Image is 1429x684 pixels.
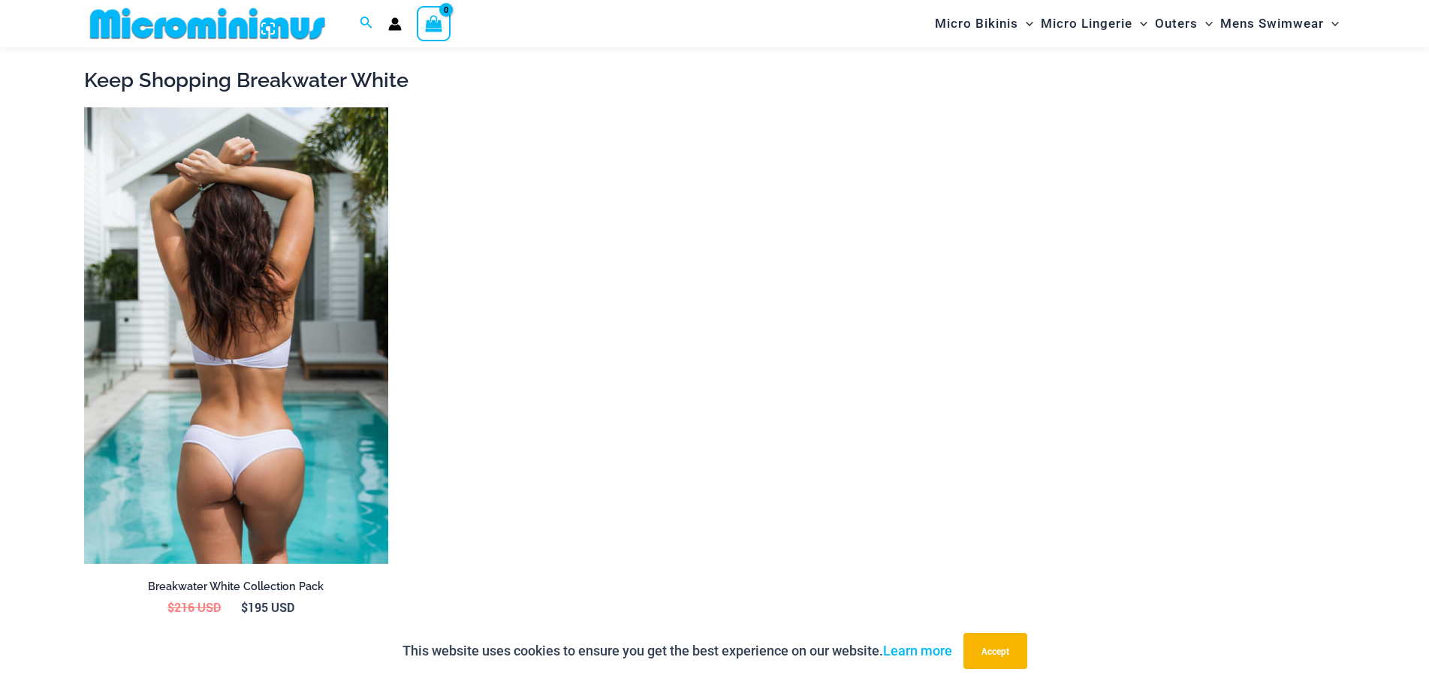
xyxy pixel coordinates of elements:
[84,580,388,594] h2: Breakwater White Collection Pack
[929,2,1346,45] nav: Site Navigation
[963,633,1027,669] button: Accept
[935,5,1018,43] span: Micro Bikinis
[1018,5,1033,43] span: Menu Toggle
[1198,5,1213,43] span: Menu Toggle
[417,6,451,41] a: View Shopping Cart, empty
[402,640,952,662] p: This website uses cookies to ensure you get the best experience on our website.
[84,580,388,599] a: Breakwater White Collection Pack
[360,14,373,33] a: Search icon link
[241,599,248,615] span: $
[167,599,221,615] bdi: 216 USD
[84,107,388,564] img: Breakwater White 341 Top 4956 Shorts 08
[388,17,402,31] a: Account icon link
[84,107,388,564] a: Collection Pack (5)Breakwater White 341 Top 4956 Shorts 08Breakwater White 341 Top 4956 Shorts 08
[1324,5,1339,43] span: Menu Toggle
[1151,5,1216,43] a: OutersMenu ToggleMenu Toggle
[1220,5,1324,43] span: Mens Swimwear
[84,7,331,41] img: MM SHOP LOGO FLAT
[84,67,1346,93] h2: Keep Shopping Breakwater White
[1216,5,1343,43] a: Mens SwimwearMenu ToggleMenu Toggle
[1132,5,1147,43] span: Menu Toggle
[1037,5,1151,43] a: Micro LingerieMenu ToggleMenu Toggle
[1041,5,1132,43] span: Micro Lingerie
[241,599,294,615] bdi: 195 USD
[167,599,174,615] span: $
[931,5,1037,43] a: Micro BikinisMenu ToggleMenu Toggle
[883,643,952,658] a: Learn more
[1155,5,1198,43] span: Outers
